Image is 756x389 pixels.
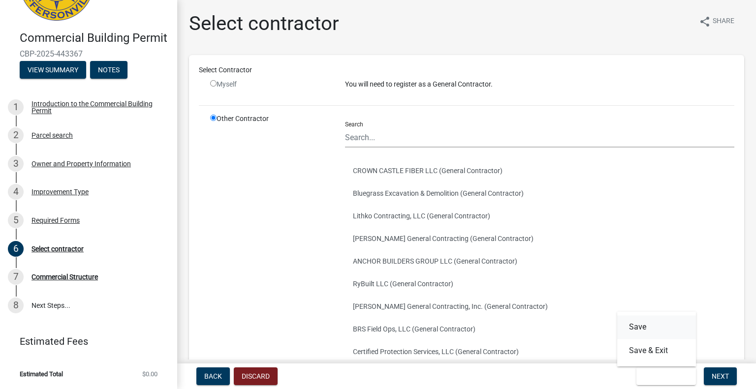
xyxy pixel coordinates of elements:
button: shareShare [691,12,742,31]
wm-modal-confirm: Notes [90,66,127,74]
div: Owner and Property Information [31,160,131,167]
h1: Select contractor [189,12,339,35]
div: Select contractor [31,245,84,252]
div: Improvement Type [31,188,89,195]
button: Save & Exit [617,339,696,362]
div: Myself [210,79,330,90]
span: Next [712,372,729,380]
button: [PERSON_NAME] General Contracting (General Contractor) [345,227,734,250]
div: Select Contractor [191,65,742,75]
input: Search... [345,127,734,148]
span: Back [204,372,222,380]
button: CROWN CASTLE FIBER LLC (General Contractor) [345,159,734,182]
button: [PERSON_NAME] General Contracting, Inc. (General Contractor) [345,295,734,318]
div: 5 [8,212,24,228]
div: 7 [8,269,24,285]
div: Parcel search [31,132,73,139]
button: RyBuilt LLC (General Contractor) [345,272,734,295]
a: Estimated Fees [8,331,161,351]
div: 6 [8,241,24,257]
button: Discard [234,367,278,385]
div: Introduction to the Commercial Building Permit [31,100,161,114]
div: 3 [8,156,24,172]
h4: Commercial Building Permit [20,31,169,45]
button: ANCHOR BUILDERS GROUP LLC (General Contractor) [345,250,734,272]
button: Bluegrass Excavation & Demolition (General Contractor) [345,182,734,205]
button: BRS Field Ops, LLC (General Contractor) [345,318,734,340]
button: Certified Protection Services, LLC (General Contractor) [345,340,734,363]
div: 4 [8,184,24,200]
wm-modal-confirm: Summary [20,66,86,74]
button: Notes [90,61,127,79]
div: 2 [8,127,24,143]
div: 8 [8,298,24,313]
span: CBP-2025-443367 [20,49,157,59]
div: Save & Exit [617,311,696,366]
div: Required Forms [31,217,80,224]
span: Save & Exit [644,372,682,380]
button: Save [617,315,696,339]
button: Lithko Contracting, LLC (General Contractor) [345,205,734,227]
button: View Summary [20,61,86,79]
span: Share [713,16,734,28]
button: Back [196,367,230,385]
span: Estimated Total [20,371,63,377]
p: You will need to register as a General Contractor. [345,79,734,90]
div: Commercial Structure [31,273,98,280]
button: Next [704,367,737,385]
i: share [699,16,711,28]
span: $0.00 [142,371,157,377]
div: 1 [8,99,24,115]
button: Save & Exit [636,367,696,385]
